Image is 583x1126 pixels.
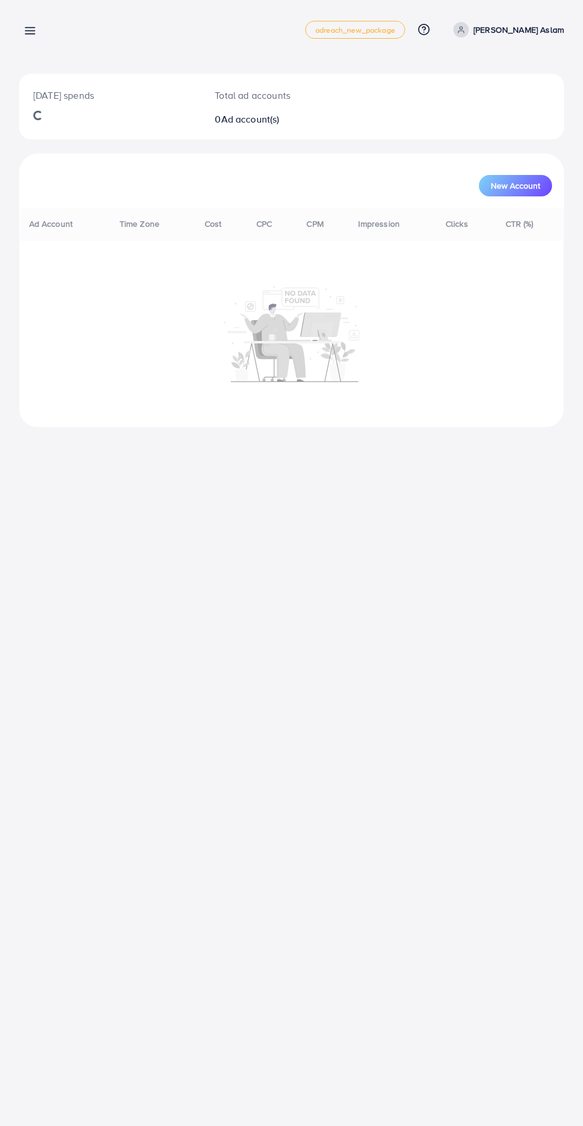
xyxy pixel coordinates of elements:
[474,23,564,37] p: [PERSON_NAME] Aslam
[315,26,395,34] span: adreach_new_package
[33,88,186,102] p: [DATE] spends
[215,114,322,125] h2: 0
[221,112,280,126] span: Ad account(s)
[479,175,552,196] button: New Account
[491,182,540,190] span: New Account
[215,88,322,102] p: Total ad accounts
[449,22,564,37] a: [PERSON_NAME] Aslam
[305,21,405,39] a: adreach_new_package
